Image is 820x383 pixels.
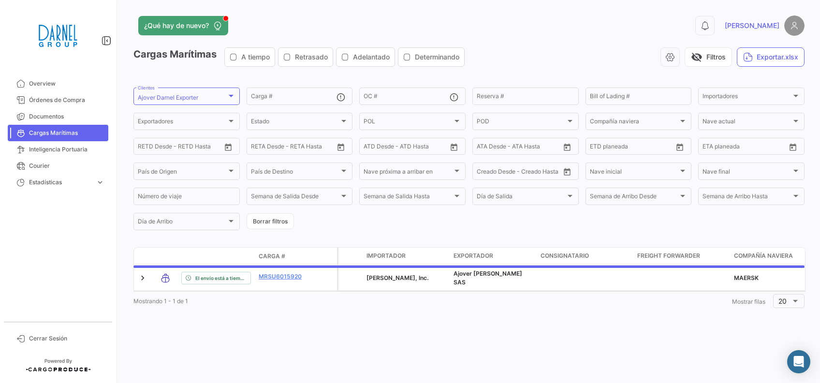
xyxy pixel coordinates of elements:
[251,145,268,151] input: Desde
[8,125,108,141] a: Cargas Marítimas
[537,248,633,265] datatable-header-cell: Consignatario
[313,252,337,260] datatable-header-cell: Póliza
[614,145,654,151] input: Hasta
[8,158,108,174] a: Courier
[241,52,270,62] span: A tiempo
[225,48,275,66] button: A tiempo
[247,213,294,229] button: Borrar filtros
[691,51,703,63] span: visibility_off
[364,119,453,126] span: POL
[177,252,255,260] datatable-header-cell: Estado de Envio
[138,273,147,283] a: Expand/Collapse Row
[703,145,720,151] input: Desde
[454,270,522,286] span: Ajover Darnel SAS
[29,145,104,154] span: Inteligencia Portuaria
[560,140,574,154] button: Open calendar
[8,141,108,158] a: Inteligencia Portuaria
[221,140,235,154] button: Open calendar
[590,119,679,126] span: Compañía naviera
[338,248,363,265] datatable-header-cell: Carga Protegida
[138,220,227,226] span: Día de Arribo
[364,194,453,201] span: Semana de Salida Hasta
[133,47,468,67] h3: Cargas Marítimas
[450,248,537,265] datatable-header-cell: Exportador
[138,94,198,101] mat-select-trigger: Ajover Darnel Exporter
[786,140,800,154] button: Open calendar
[398,48,464,66] button: Determinando
[195,274,247,282] span: El envío está a tiempo.
[138,145,155,151] input: Desde
[153,252,177,260] datatable-header-cell: Modo de Transporte
[541,251,589,260] span: Consignatario
[29,334,104,343] span: Cerrar Sesión
[251,194,340,201] span: Semana de Salida Desde
[162,145,202,151] input: Hasta
[251,169,340,176] span: País de Destino
[251,119,340,126] span: Estado
[29,178,92,187] span: Estadísticas
[295,52,328,62] span: Retrasado
[703,169,791,176] span: Nave final
[366,274,428,281] span: Darnel, Inc.
[734,274,759,281] span: MAERSK
[401,145,440,151] input: ATD Hasta
[29,79,104,88] span: Overview
[138,119,227,126] span: Exportadores
[727,145,766,151] input: Hasta
[133,297,188,305] span: Mostrando 1 - 1 de 1
[29,112,104,121] span: Documentos
[275,145,315,151] input: Hasta
[725,21,779,30] span: [PERSON_NAME]
[477,169,513,176] input: Creado Desde
[144,21,209,30] span: ¿Qué hay de nuevo?
[29,129,104,137] span: Cargas Marítimas
[278,48,333,66] button: Retrasado
[703,194,791,201] span: Semana de Arribo Hasta
[29,162,104,170] span: Courier
[787,350,810,373] div: Abrir Intercom Messenger
[366,251,406,260] span: Importador
[477,145,506,151] input: ATA Desde
[363,248,450,265] datatable-header-cell: Importador
[513,145,553,151] input: ATA Hasta
[477,119,566,126] span: POD
[447,140,461,154] button: Open calendar
[8,75,108,92] a: Overview
[737,47,805,67] button: Exportar.xlsx
[590,169,679,176] span: Nave inicial
[34,12,82,60] img: 2451f0e3-414c-42c1-a793-a1d7350bebbc.png
[520,169,560,176] input: Creado Hasta
[477,194,566,201] span: Día de Salida
[590,194,679,201] span: Semana de Arribo Desde
[259,252,285,261] span: Carga #
[778,297,787,305] span: 20
[732,298,765,305] span: Mostrar filas
[353,52,390,62] span: Adelantado
[734,251,793,260] span: Compañía naviera
[560,164,574,179] button: Open calendar
[637,251,700,260] span: Freight Forwarder
[255,248,313,265] datatable-header-cell: Carga #
[784,15,805,36] img: placeholder-user.png
[8,92,108,108] a: Órdenes de Compra
[337,48,395,66] button: Adelantado
[415,52,459,62] span: Determinando
[673,140,687,154] button: Open calendar
[364,169,453,176] span: Nave próxima a arribar en
[590,145,607,151] input: Desde
[703,119,791,126] span: Nave actual
[364,145,394,151] input: ATD Desde
[8,108,108,125] a: Documentos
[703,94,791,101] span: Importadores
[138,16,228,35] button: ¿Qué hay de nuevo?
[334,140,348,154] button: Open calendar
[633,248,730,265] datatable-header-cell: Freight Forwarder
[259,272,309,281] a: MRSU6015920
[29,96,104,104] span: Órdenes de Compra
[96,178,104,187] span: expand_more
[685,47,732,67] button: visibility_offFiltros
[730,248,817,265] datatable-header-cell: Compañía naviera
[454,251,493,260] span: Exportador
[138,169,227,176] span: País de Origen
